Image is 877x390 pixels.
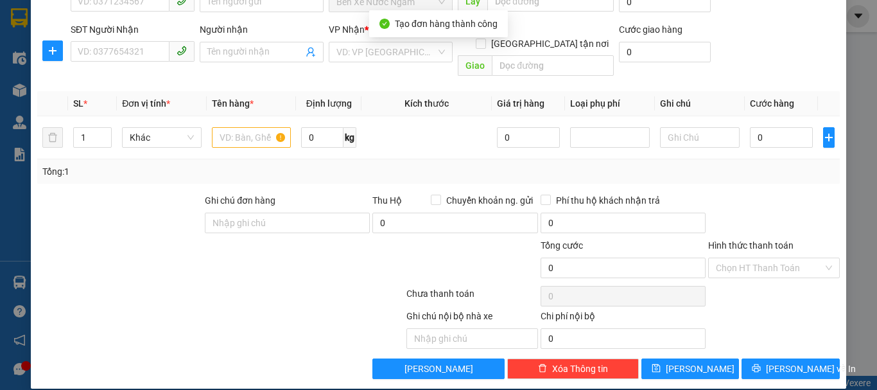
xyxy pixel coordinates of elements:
span: Giá trị hàng [497,98,544,109]
span: phone [177,46,187,56]
button: plus [42,40,63,61]
span: Cước hàng [750,98,794,109]
span: Khác [130,128,194,147]
th: Loại phụ phí [565,91,655,116]
span: Tổng cước [541,240,583,251]
span: SL [73,98,83,109]
span: [PERSON_NAME] [666,362,734,376]
div: Tổng: 1 [42,164,340,179]
input: Ghi Chú [660,127,740,148]
span: Chuyển khoản ng. gửi [441,193,538,208]
span: [GEOGRAPHIC_DATA] tận nơi [486,37,614,51]
span: Xóa Thông tin [552,362,608,376]
label: Hình thức thanh toán [708,240,794,251]
span: VP Nhận [329,24,365,35]
span: plus [824,132,834,143]
div: Chưa thanh toán [405,287,539,309]
span: plus [43,46,62,56]
span: [PERSON_NAME] [404,362,473,376]
label: Ghi chú đơn hàng [205,195,275,206]
span: user-add [306,47,316,57]
input: Ghi chú đơn hàng [205,213,370,233]
button: save[PERSON_NAME] [641,359,740,379]
span: Định lượng [306,98,352,109]
label: Cước giao hàng [619,24,682,35]
span: Tạo đơn hàng thành công [395,19,498,29]
span: [PERSON_NAME] và In [766,362,856,376]
input: Dọc đường [492,55,614,76]
button: plus [823,127,835,148]
input: VD: Bàn, Ghế [212,127,291,148]
span: Tên hàng [212,98,254,109]
input: 0 [497,127,560,148]
span: check-circle [379,19,390,29]
th: Ghi chú [655,91,745,116]
button: deleteXóa Thông tin [507,359,639,379]
span: Kích thước [404,98,449,109]
span: Giao [458,55,492,76]
span: delete [538,364,547,374]
button: delete [42,127,63,148]
span: kg [343,127,356,148]
input: Cước giao hàng [619,42,711,62]
span: printer [752,364,761,374]
div: Ghi chú nội bộ nhà xe [406,309,538,328]
span: save [652,364,661,374]
button: [PERSON_NAME] [372,359,504,379]
span: Phí thu hộ khách nhận trả [551,193,665,208]
div: Người nhận [200,22,324,37]
div: Chi phí nội bộ [541,309,706,328]
div: SĐT Người Nhận [71,22,195,37]
input: Nhập ghi chú [406,328,538,349]
span: Đơn vị tính [122,98,170,109]
span: Thu Hộ [372,195,402,206]
button: printer[PERSON_NAME] và In [742,359,840,379]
